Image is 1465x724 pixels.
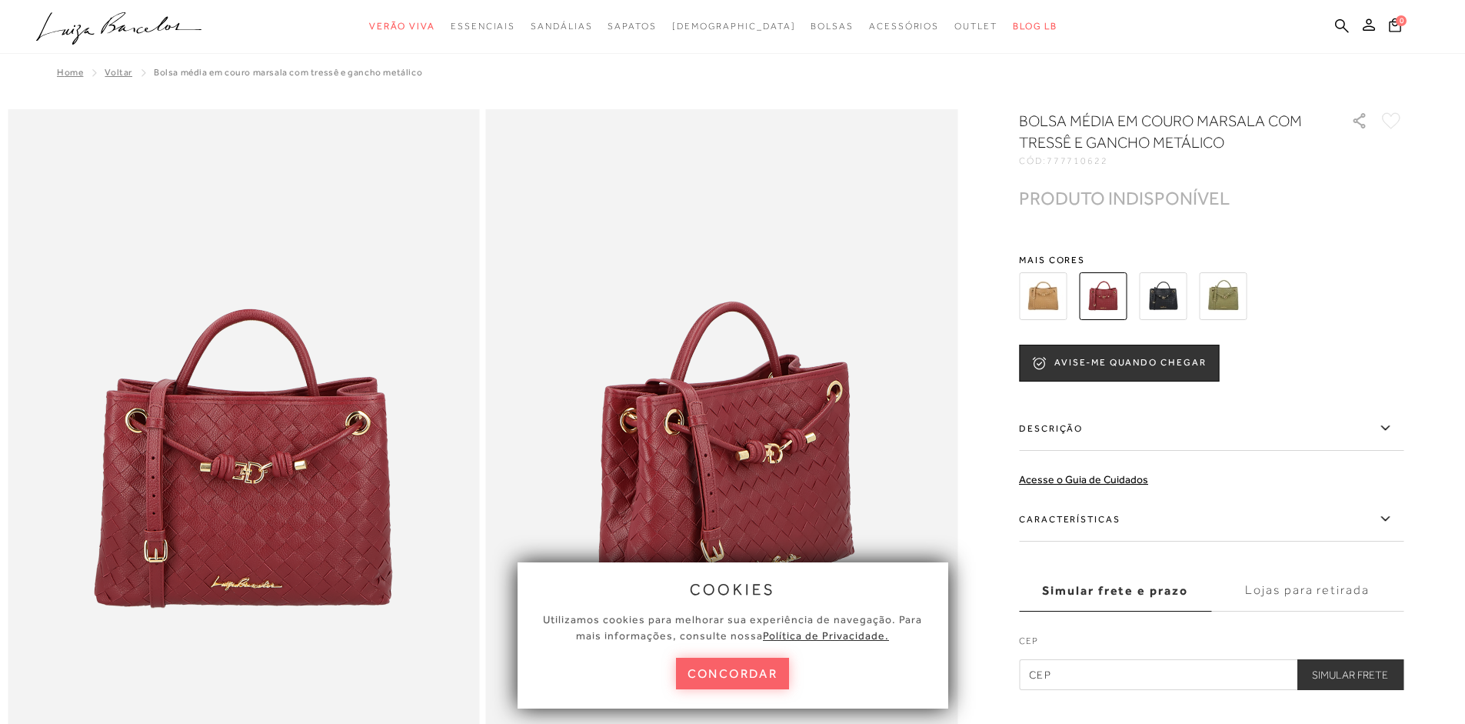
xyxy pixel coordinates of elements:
span: Sandálias [531,21,592,32]
span: BOLSA MÉDIA EM COURO MARSALA COM TRESSÊ E GANCHO METÁLICO [154,67,422,78]
span: Mais cores [1019,255,1403,265]
div: CÓD: [1019,156,1327,165]
label: Descrição [1019,406,1403,451]
a: Voltar [105,67,132,78]
a: noSubCategoriesText [811,12,854,41]
img: BOLSA MÉDIA EM COURO BEGE ARGILA COM TRESSÊ E GANCHO METÁLICO [1019,272,1067,320]
a: noSubCategoriesText [672,12,796,41]
a: noSubCategoriesText [531,12,592,41]
label: Lojas para retirada [1211,570,1403,612]
span: Acessórios [869,21,939,32]
div: PRODUTO INDISPONÍVEL [1019,190,1230,206]
span: Sapatos [608,21,656,32]
h1: BOLSA MÉDIA EM COURO MARSALA COM TRESSÊ E GANCHO METÁLICO [1019,110,1307,153]
button: 0 [1384,17,1406,38]
label: Simular frete e prazo [1019,570,1211,612]
a: noSubCategoriesText [954,12,997,41]
a: Acesse o Guia de Cuidados [1019,473,1148,485]
img: BOLSA MÉDIA EM COURO PRETO COM TRESSÊ E GANCHO METÁLICO [1139,272,1187,320]
span: 777710622 [1047,155,1108,166]
button: AVISE-ME QUANDO CHEGAR [1019,345,1219,382]
span: Outlet [954,21,997,32]
a: noSubCategoriesText [369,12,435,41]
input: CEP [1019,659,1403,690]
button: concordar [676,658,790,689]
img: BOLSA MÉDIA EM COURO VERDE OLIVA COM TRESSÊ E GANCHO METÁLICO [1199,272,1247,320]
span: cookies [690,581,776,598]
a: Política de Privacidade. [763,629,889,642]
a: BLOG LB [1013,12,1057,41]
span: Utilizamos cookies para melhorar sua experiência de navegação. Para mais informações, consulte nossa [543,613,922,642]
span: 0 [1396,15,1407,26]
img: BOLSA MÉDIA EM COURO MARSALA COM TRESSÊ E GANCHO METÁLICO [1079,272,1127,320]
span: Bolsas [811,21,854,32]
span: Verão Viva [369,21,435,32]
a: Home [57,67,83,78]
a: noSubCategoriesText [608,12,656,41]
span: [DEMOGRAPHIC_DATA] [672,21,796,32]
button: Simular Frete [1297,659,1403,690]
span: Essenciais [451,21,515,32]
label: Características [1019,497,1403,542]
span: BLOG LB [1013,21,1057,32]
label: CEP [1019,634,1403,656]
a: noSubCategoriesText [451,12,515,41]
a: noSubCategoriesText [869,12,939,41]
